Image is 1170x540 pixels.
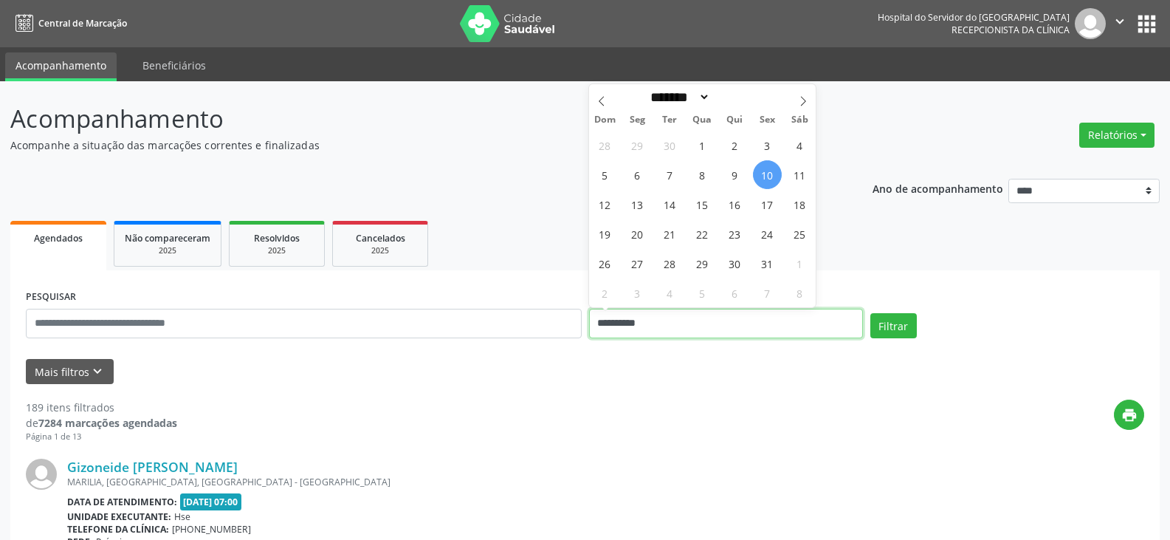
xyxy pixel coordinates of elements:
[870,313,917,338] button: Filtrar
[240,245,314,256] div: 2025
[26,415,177,431] div: de
[646,89,711,105] select: Month
[952,24,1070,36] span: Recepcionista da clínica
[688,190,717,219] span: Outubro 15, 2025
[10,137,815,153] p: Acompanhe a situação das marcações correntes e finalizadas
[623,219,652,248] span: Outubro 20, 2025
[591,249,619,278] span: Outubro 26, 2025
[1112,13,1128,30] i: 
[655,249,684,278] span: Outubro 28, 2025
[785,131,814,160] span: Outubro 4, 2025
[67,459,238,475] a: Gizoneide [PERSON_NAME]
[38,416,177,430] strong: 7284 marcações agendadas
[26,286,76,309] label: PESQUISAR
[655,160,684,189] span: Outubro 7, 2025
[343,245,417,256] div: 2025
[67,476,923,488] div: MARILIA, [GEOGRAPHIC_DATA], [GEOGRAPHIC_DATA] - [GEOGRAPHIC_DATA]
[67,523,169,536] b: Telefone da clínica:
[785,278,814,307] span: Novembro 8, 2025
[623,160,652,189] span: Outubro 6, 2025
[655,278,684,307] span: Novembro 4, 2025
[751,115,783,125] span: Sex
[38,17,127,30] span: Central de Marcação
[785,160,814,189] span: Outubro 11, 2025
[720,131,749,160] span: Outubro 2, 2025
[1075,8,1106,39] img: img
[26,400,177,415] div: 189 itens filtrados
[623,131,652,160] span: Setembro 29, 2025
[688,160,717,189] span: Outubro 8, 2025
[174,510,190,523] span: Hse
[655,131,684,160] span: Setembro 30, 2025
[753,278,782,307] span: Novembro 7, 2025
[10,100,815,137] p: Acompanhamento
[1121,407,1138,423] i: print
[5,52,117,81] a: Acompanhamento
[720,190,749,219] span: Outubro 16, 2025
[720,278,749,307] span: Novembro 6, 2025
[753,160,782,189] span: Outubro 10, 2025
[753,190,782,219] span: Outubro 17, 2025
[623,278,652,307] span: Novembro 3, 2025
[753,249,782,278] span: Outubro 31, 2025
[591,219,619,248] span: Outubro 19, 2025
[26,459,57,490] img: img
[591,278,619,307] span: Novembro 2, 2025
[1114,400,1144,430] button: print
[356,232,405,245] span: Cancelados
[67,496,177,508] b: Data de atendimento:
[591,131,619,160] span: Setembro 28, 2025
[89,363,106,380] i: keyboard_arrow_down
[655,190,684,219] span: Outubro 14, 2025
[785,249,814,278] span: Novembro 1, 2025
[26,359,114,385] button: Mais filtroskeyboard_arrow_down
[172,523,251,536] span: [PHONE_NUMBER]
[753,131,782,160] span: Outubro 3, 2025
[720,249,749,278] span: Outubro 30, 2025
[720,219,749,248] span: Outubro 23, 2025
[1134,11,1160,37] button: apps
[785,219,814,248] span: Outubro 25, 2025
[753,219,782,248] span: Outubro 24, 2025
[785,190,814,219] span: Outubro 18, 2025
[653,115,686,125] span: Ter
[878,11,1070,24] div: Hospital do Servidor do [GEOGRAPHIC_DATA]
[655,219,684,248] span: Outubro 21, 2025
[873,179,1003,197] p: Ano de acompanhamento
[125,245,210,256] div: 2025
[688,219,717,248] span: Outubro 22, 2025
[591,190,619,219] span: Outubro 12, 2025
[623,249,652,278] span: Outubro 27, 2025
[591,160,619,189] span: Outubro 5, 2025
[783,115,816,125] span: Sáb
[26,431,177,443] div: Página 1 de 13
[720,160,749,189] span: Outubro 9, 2025
[718,115,751,125] span: Qui
[589,115,622,125] span: Dom
[67,510,171,523] b: Unidade executante:
[180,493,242,510] span: [DATE] 07:00
[621,115,653,125] span: Seg
[132,52,216,78] a: Beneficiários
[623,190,652,219] span: Outubro 13, 2025
[688,249,717,278] span: Outubro 29, 2025
[688,278,717,307] span: Novembro 5, 2025
[688,131,717,160] span: Outubro 1, 2025
[710,89,759,105] input: Year
[254,232,300,245] span: Resolvidos
[10,11,127,35] a: Central de Marcação
[34,232,83,245] span: Agendados
[1079,123,1154,148] button: Relatórios
[1106,8,1134,39] button: 
[125,232,210,245] span: Não compareceram
[686,115,718,125] span: Qua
